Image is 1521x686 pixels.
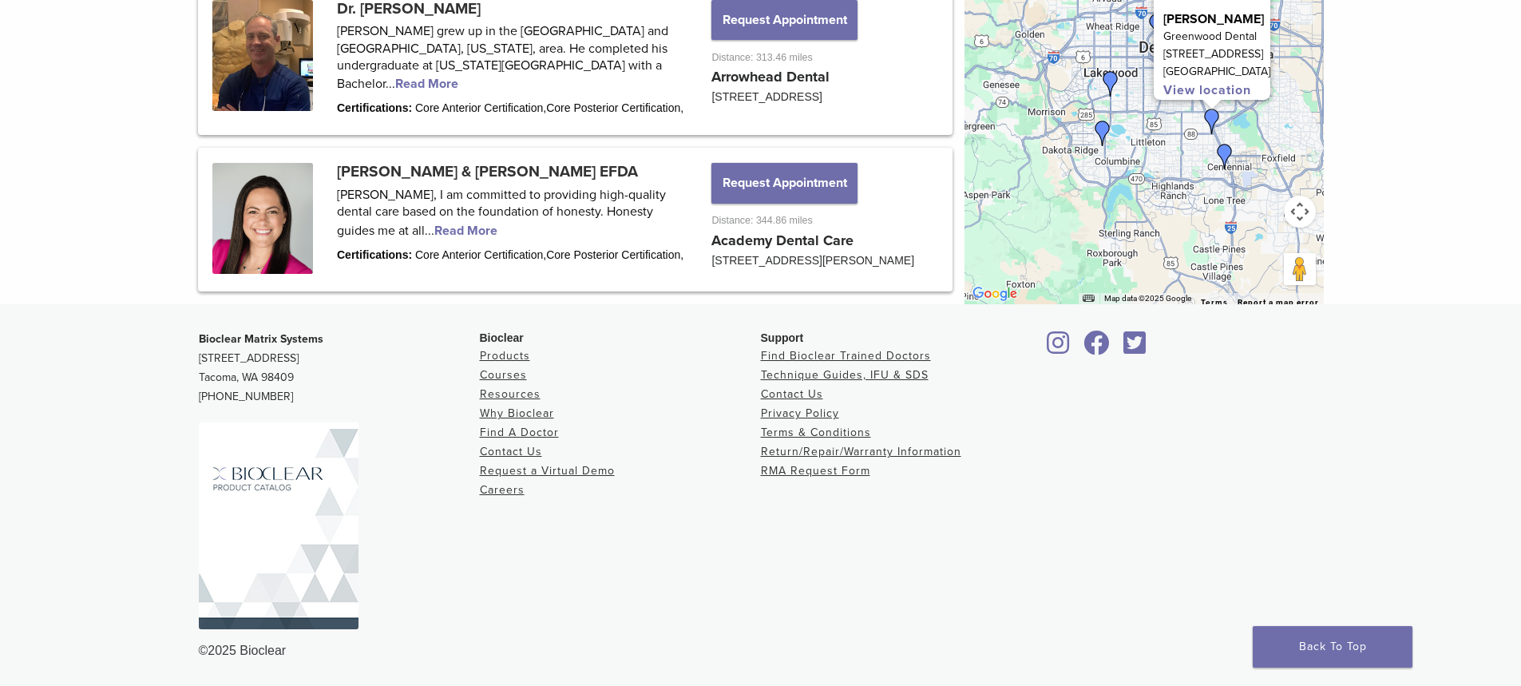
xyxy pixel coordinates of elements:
[1098,71,1123,97] div: Dr. H. Scott Stewart
[1163,28,1270,46] p: Greenwood Dental
[1212,144,1238,169] div: Dr. Mitchell Williams
[1201,298,1228,307] a: Terms (opens in new tab)
[1042,340,1075,356] a: Bioclear
[761,331,804,344] span: Support
[480,368,527,382] a: Courses
[1104,294,1191,303] span: Map data ©2025 Google
[480,349,530,363] a: Products
[480,464,615,478] a: Request a Virtual Demo
[1284,253,1316,285] button: Drag Pegman onto the map to open Street View
[1253,626,1412,668] a: Back To Top
[199,641,1323,660] div: ©2025 Bioclear
[761,464,870,478] a: RMA Request Form
[761,387,823,401] a: Contact Us
[968,284,1021,304] a: Open this area in Google Maps (opens a new window)
[1083,293,1094,304] button: Keyboard shortcuts
[761,426,871,439] a: Terms & Conditions
[711,163,857,203] button: Request Appointment
[761,445,961,458] a: Return/Repair/Warranty Information
[1144,14,1170,39] div: Dr. Nicole Furuta
[1119,340,1152,356] a: Bioclear
[1163,63,1270,81] p: [GEOGRAPHIC_DATA]
[480,483,525,497] a: Careers
[1284,196,1316,228] button: Map camera controls
[1079,340,1115,356] a: Bioclear
[480,426,559,439] a: Find A Doctor
[199,332,323,346] strong: Bioclear Matrix Systems
[761,368,929,382] a: Technique Guides, IFU & SDS
[761,349,931,363] a: Find Bioclear Trained Doctors
[480,406,554,420] a: Why Bioclear
[199,330,480,406] p: [STREET_ADDRESS] Tacoma, WA 98409 [PHONE_NUMBER]
[1090,121,1115,146] div: Dr. Guy Grabiak
[480,445,542,458] a: Contact Us
[1163,10,1270,28] p: [PERSON_NAME]
[1163,82,1251,98] a: View location
[1238,298,1319,307] a: Report a map error
[480,331,524,344] span: Bioclear
[968,284,1021,304] img: Google
[761,406,839,420] a: Privacy Policy
[1163,46,1270,63] p: [STREET_ADDRESS]
[1199,109,1225,134] div: Dr. Rachel LePera
[480,387,541,401] a: Resources
[199,422,358,629] img: Bioclear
